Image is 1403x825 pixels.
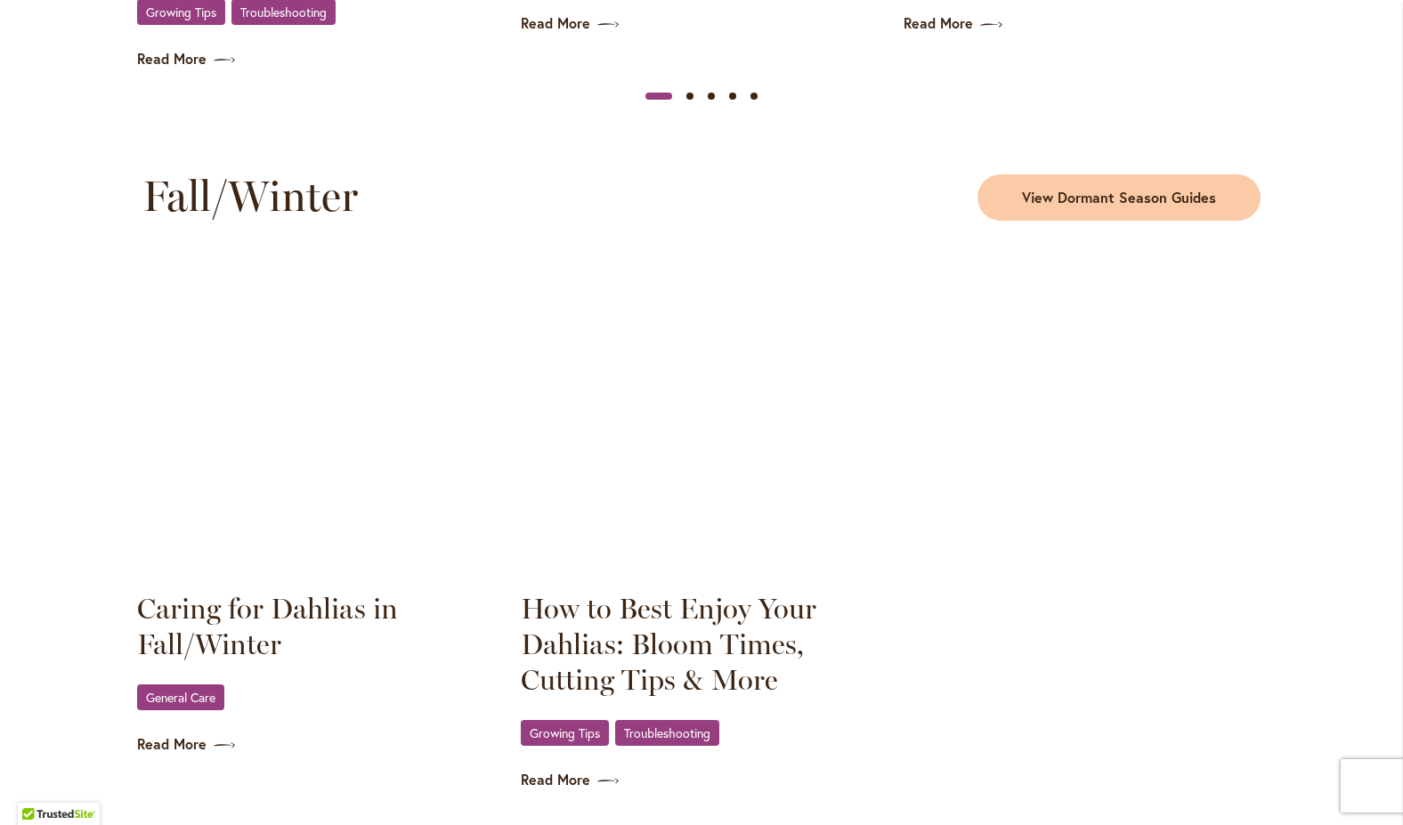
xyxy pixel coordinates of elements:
a: Read More [904,13,1266,34]
a: View Dormant Season Guides [977,174,1261,221]
span: Growing Tips [530,727,600,739]
a: How to Best Enjoy Your Dahlias: Bloom Times, Cutting Tips & More [521,591,883,698]
a: Read More [521,13,883,34]
span: Troubleshooting [624,727,710,739]
button: Slide 5 [743,85,765,107]
span: Troubleshooting [240,6,327,18]
a: Caring for Dahlias in Fall/Winter [137,591,499,662]
div: , [521,719,883,748]
a: General Care [137,684,224,710]
a: Troubleshooting [615,720,719,746]
span: General Care [146,692,215,703]
a: Read More [137,49,499,69]
button: Slide 1 [645,85,672,107]
span: Growing Tips [146,6,216,18]
a: Growing Tips [521,720,609,746]
h2: Fall/Winter [142,171,691,221]
span: View Dormant Season Guides [1022,188,1216,208]
button: Slide 3 [701,85,722,107]
a: Read More [137,734,499,755]
button: Slide 2 [679,85,701,107]
img: SID Dahlia fields encased in ice in the winter [137,258,499,570]
img: SID - DAHLIAS - BUCKETS [521,258,883,570]
button: Slide 4 [722,85,743,107]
